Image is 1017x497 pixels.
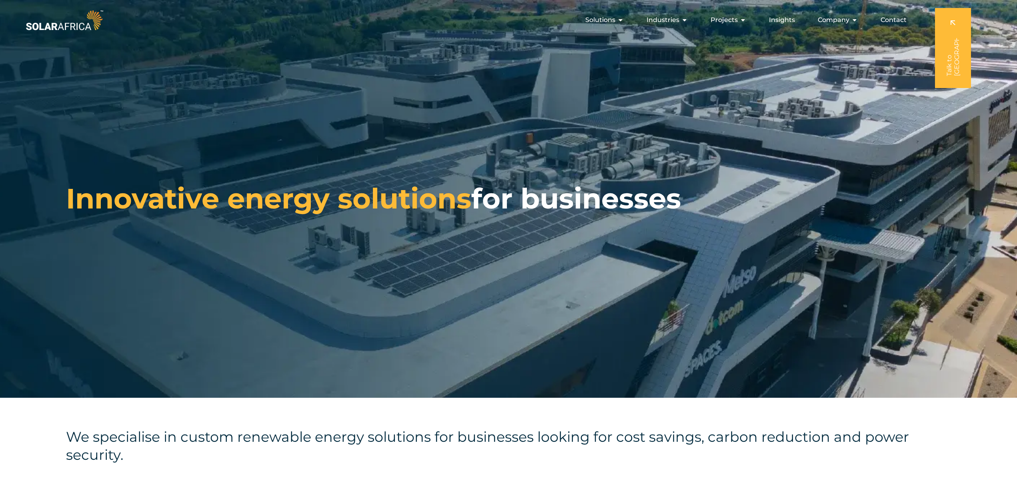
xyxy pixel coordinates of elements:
[881,15,907,25] a: Contact
[66,181,471,216] span: Innovative energy solutions
[818,15,849,25] span: Company
[769,15,795,25] a: Insights
[66,182,681,216] h1: for businesses
[105,12,913,28] div: Menu Toggle
[711,15,738,25] span: Projects
[105,12,913,28] nav: Menu
[66,428,951,464] h4: We specialise in custom renewable energy solutions for businesses looking for cost savings, carbo...
[585,15,615,25] span: Solutions
[647,15,679,25] span: Industries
